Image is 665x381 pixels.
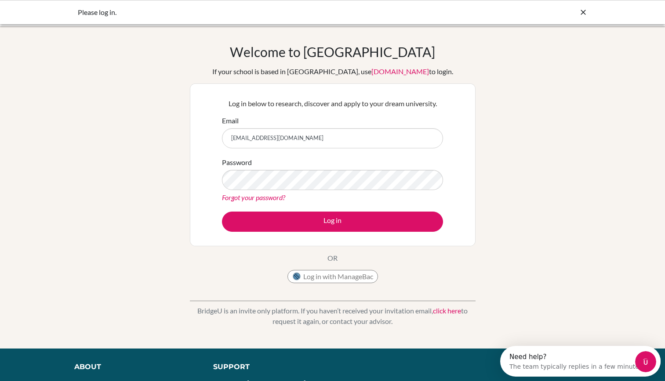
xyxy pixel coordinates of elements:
[9,14,144,24] div: The team typically replies in a few minutes.
[222,212,443,232] button: Log in
[222,115,239,126] label: Email
[433,306,461,315] a: click here
[222,98,443,109] p: Log in below to research, discover and apply to your dream university.
[78,7,456,18] div: Please log in.
[500,346,661,377] iframe: Intercom live chat discovery launcher
[371,67,429,75] a: [DOMAIN_NAME]
[635,351,656,372] iframe: Intercom live chat
[230,44,435,60] h1: Welcome to [GEOGRAPHIC_DATA]
[222,193,285,201] a: Forgot your password?
[222,157,252,168] label: Password
[287,270,378,283] button: Log in with ManageBac
[212,66,453,77] div: If your school is based in [GEOGRAPHIC_DATA], use to login.
[4,4,170,28] div: Open Intercom Messenger
[9,7,144,14] div: Need help?
[213,362,323,372] div: Support
[74,362,193,372] div: About
[327,253,338,263] p: OR
[190,306,476,327] p: BridgeU is an invite only platform. If you haven’t received your invitation email, to request it ...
